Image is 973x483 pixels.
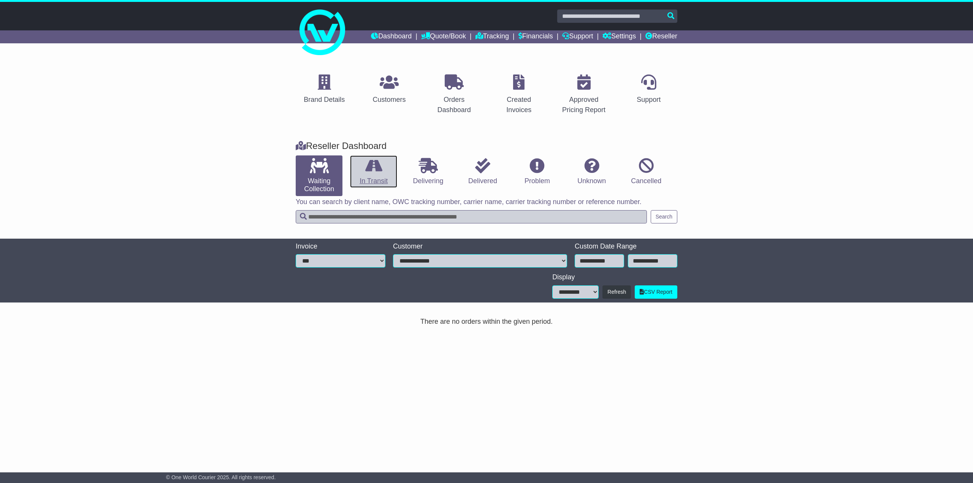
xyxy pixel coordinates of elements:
a: Dashboard [371,30,412,43]
a: Waiting Collection [296,155,342,196]
p: You can search by client name, OWC tracking number, carrier name, carrier tracking number or refe... [296,198,677,206]
button: Refresh [602,285,631,299]
div: Brand Details [304,95,345,105]
a: Created Invoices [490,72,548,118]
a: Settings [602,30,636,43]
div: Support [637,95,661,105]
div: Customer [393,242,567,251]
a: Customers [368,72,410,108]
a: Problem [514,155,561,188]
a: CSV Report [635,285,677,299]
div: Display [552,273,677,282]
div: Custom Date Range [575,242,677,251]
a: Unknown [568,155,615,188]
div: Customers [372,95,406,105]
a: Cancelled [623,155,670,188]
a: Financials [518,30,553,43]
a: Quote/Book [421,30,466,43]
a: Reseller [645,30,677,43]
a: Delivering [405,155,452,188]
div: Reseller Dashboard [292,141,681,152]
a: Approved Pricing Report [555,72,613,118]
button: Search [651,210,677,223]
a: Support [632,72,666,108]
a: Brand Details [299,72,350,108]
a: Support [562,30,593,43]
a: Delivered [459,155,506,188]
a: Orders Dashboard [425,72,483,118]
div: There are no orders within the given period. [296,318,677,326]
span: © One World Courier 2025. All rights reserved. [166,474,276,480]
div: Created Invoices [495,95,543,115]
div: Invoice [296,242,385,251]
div: Approved Pricing Report [560,95,608,115]
a: In Transit [350,155,397,188]
a: Tracking [475,30,509,43]
div: Orders Dashboard [430,95,478,115]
